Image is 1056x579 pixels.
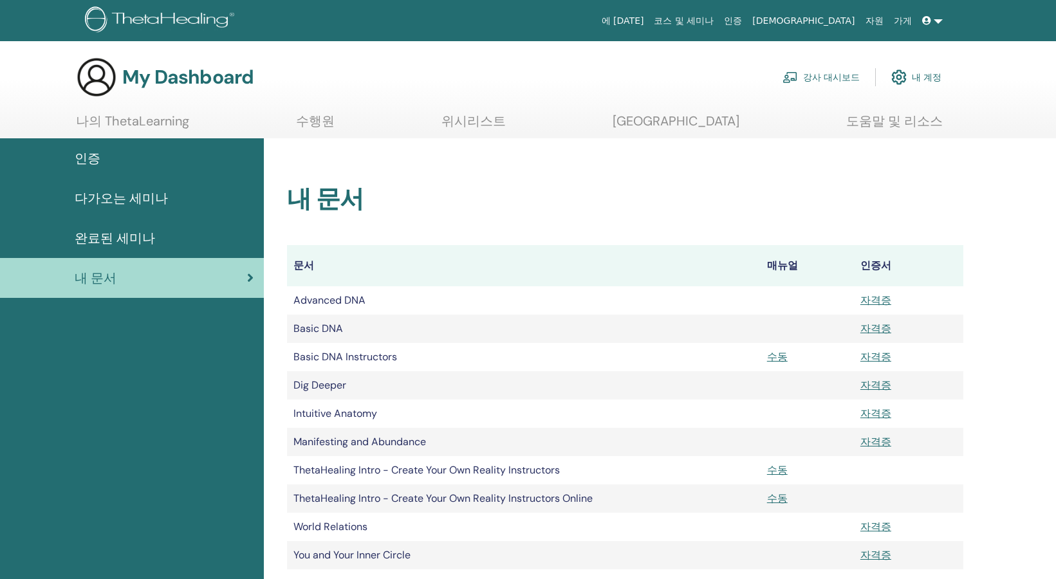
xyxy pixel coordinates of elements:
[287,371,761,400] td: Dig Deeper
[76,57,117,98] img: generic-user-icon.jpg
[860,322,891,335] a: 자격증
[287,315,761,343] td: Basic DNA
[287,185,963,214] h2: 내 문서
[747,9,860,33] a: [DEMOGRAPHIC_DATA]
[287,513,761,541] td: World Relations
[860,407,891,420] a: 자격증
[287,400,761,428] td: Intuitive Anatomy
[85,6,239,35] img: logo.png
[767,492,788,505] a: 수동
[761,245,854,286] th: 매뉴얼
[891,66,907,88] img: cog.svg
[719,9,747,33] a: 인증
[75,228,155,248] span: 완료된 세미나
[441,113,506,138] a: 위시리스트
[860,378,891,392] a: 자격증
[783,63,860,91] a: 강사 대시보드
[767,350,788,363] a: 수동
[76,113,189,138] a: 나의 ThetaLearning
[287,286,761,315] td: Advanced DNA
[287,428,761,456] td: Manifesting and Abundance
[597,9,649,33] a: 에 [DATE]
[860,520,891,533] a: 자격증
[122,66,254,89] h3: My Dashboard
[783,71,798,83] img: chalkboard-teacher.svg
[649,9,719,33] a: 코스 및 세미나
[287,456,761,484] td: ThetaHealing Intro - Create Your Own Reality Instructors
[287,343,761,371] td: Basic DNA Instructors
[889,9,917,33] a: 가게
[854,245,963,286] th: 인증서
[75,268,116,288] span: 내 문서
[860,350,891,363] a: 자격증
[860,9,889,33] a: 자원
[860,293,891,307] a: 자격증
[75,188,168,208] span: 다가오는 세미나
[287,541,761,569] td: You and Your Inner Circle
[846,113,943,138] a: 도움말 및 리소스
[613,113,739,138] a: [GEOGRAPHIC_DATA]
[296,113,335,138] a: 수행원
[891,63,941,91] a: 내 계정
[287,484,761,513] td: ThetaHealing Intro - Create Your Own Reality Instructors Online
[860,548,891,562] a: 자격증
[767,463,788,477] a: 수동
[287,245,761,286] th: 문서
[860,435,891,448] a: 자격증
[75,149,100,168] span: 인증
